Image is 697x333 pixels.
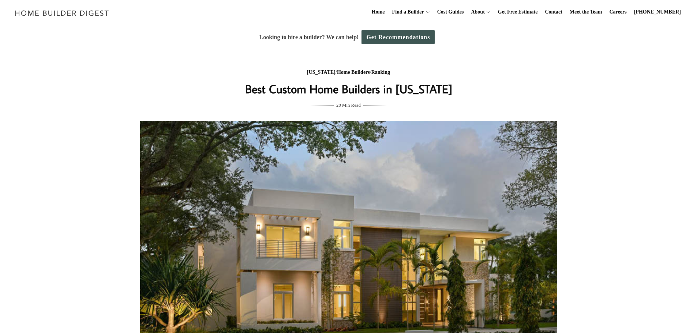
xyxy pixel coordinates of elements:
a: Find a Builder [389,0,424,24]
a: Get Recommendations [361,30,435,44]
img: Home Builder Digest [12,6,112,20]
a: Home [369,0,388,24]
a: Contact [542,0,565,24]
a: About [468,0,484,24]
a: Home Builders [337,69,370,75]
div: / / [203,68,495,77]
a: Ranking [371,69,390,75]
a: Careers [607,0,630,24]
a: [PHONE_NUMBER] [631,0,684,24]
h1: Best Custom Home Builders in [US_STATE] [203,80,495,98]
span: 20 Min Read [336,101,361,109]
a: Meet the Team [567,0,605,24]
a: Cost Guides [434,0,467,24]
a: [US_STATE] [307,69,336,75]
a: Get Free Estimate [495,0,541,24]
